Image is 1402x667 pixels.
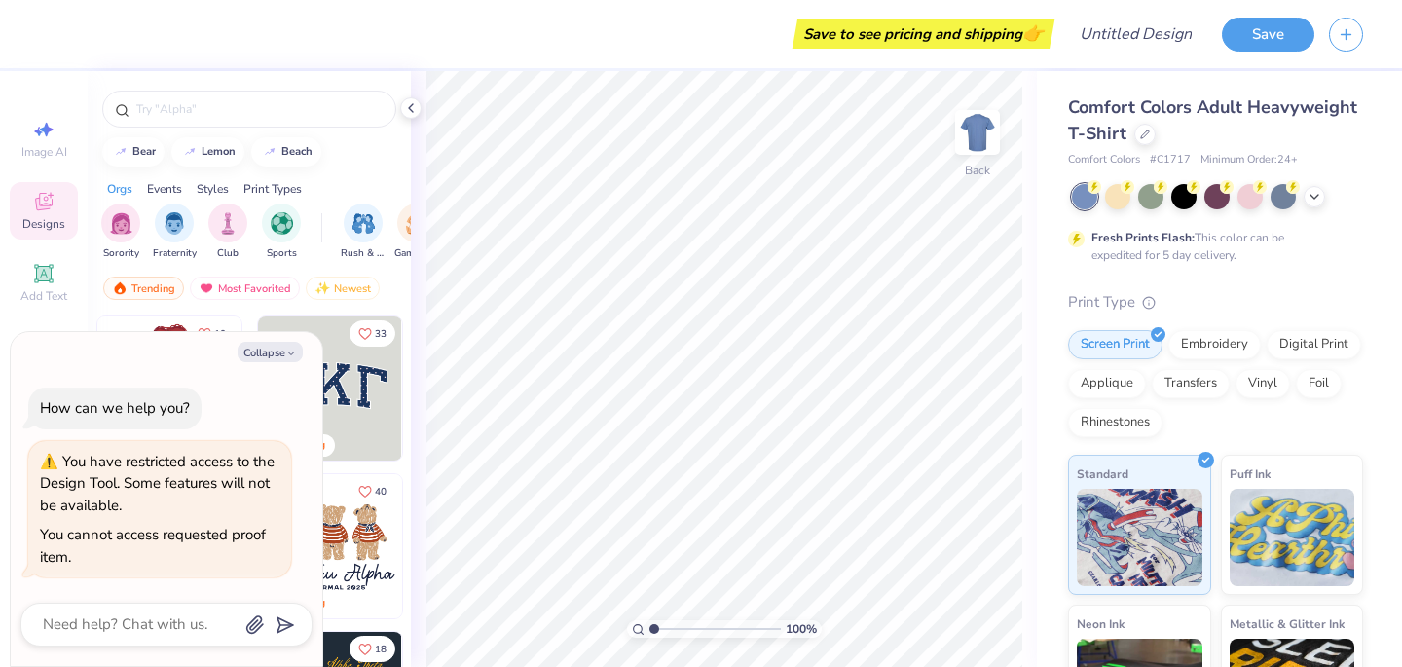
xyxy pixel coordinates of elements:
[110,212,132,235] img: Sorority Image
[103,246,139,261] span: Sorority
[199,281,214,295] img: most_fav.gif
[1230,463,1271,484] span: Puff Ink
[1296,369,1342,398] div: Foil
[797,19,1050,49] div: Save to see pricing and shipping
[262,204,301,261] div: filter for Sports
[375,329,387,339] span: 33
[1200,152,1298,168] span: Minimum Order: 24 +
[1064,15,1207,54] input: Untitled Design
[153,204,197,261] div: filter for Fraternity
[1077,463,1128,484] span: Standard
[1168,330,1261,359] div: Embroidery
[251,137,321,167] button: beach
[401,474,545,618] img: d12c9beb-9502-45c7-ae94-40b97fdd6040
[1068,408,1162,437] div: Rhinestones
[182,146,198,158] img: trend_line.gif
[240,316,385,461] img: e74243e0-e378-47aa-a400-bc6bcb25063a
[401,316,545,461] img: edfb13fc-0e43-44eb-bea2-bf7fc0dd67f9
[134,99,384,119] input: Try "Alpha"
[132,146,156,157] div: bear
[208,204,247,261] div: filter for Club
[20,288,67,304] span: Add Text
[208,204,247,261] button: filter button
[314,281,330,295] img: Newest.gif
[190,277,300,300] div: Most Favorited
[202,146,236,157] div: lemon
[113,146,129,158] img: trend_line.gif
[1091,229,1331,264] div: This color can be expedited for 5 day delivery.
[1091,230,1195,245] strong: Fresh Prints Flash:
[341,204,386,261] button: filter button
[375,487,387,497] span: 40
[217,212,239,235] img: Club Image
[22,216,65,232] span: Designs
[1152,369,1230,398] div: Transfers
[958,113,997,152] img: Back
[281,146,313,157] div: beach
[107,180,132,198] div: Orgs
[214,329,226,339] span: 10
[1068,330,1162,359] div: Screen Print
[243,180,302,198] div: Print Types
[258,474,402,618] img: a3be6b59-b000-4a72-aad0-0c575b892a6b
[341,204,386,261] div: filter for Rush & Bid
[1222,18,1314,52] button: Save
[40,452,275,515] div: You have restricted access to the Design Tool. Some features will not be available.
[147,180,182,198] div: Events
[40,525,266,567] div: You cannot access requested proof item.
[258,316,402,461] img: 3b9aba4f-e317-4aa7-a679-c95a879539bd
[1150,152,1191,168] span: # C1717
[1230,489,1355,586] img: Puff Ink
[262,146,277,158] img: trend_line.gif
[375,645,387,654] span: 18
[101,204,140,261] button: filter button
[406,212,428,235] img: Game Day Image
[341,246,386,261] span: Rush & Bid
[112,281,128,295] img: trending.gif
[1068,291,1363,314] div: Print Type
[394,204,439,261] div: filter for Game Day
[965,162,990,179] div: Back
[40,398,190,418] div: How can we help you?
[1230,613,1345,634] span: Metallic & Glitter Ink
[238,342,303,362] button: Collapse
[153,204,197,261] button: filter button
[271,212,293,235] img: Sports Image
[350,478,395,504] button: Like
[1077,489,1202,586] img: Standard
[352,212,375,235] img: Rush & Bid Image
[21,144,67,160] span: Image AI
[164,212,185,235] img: Fraternity Image
[153,246,197,261] span: Fraternity
[1236,369,1290,398] div: Vinyl
[786,620,817,638] span: 100 %
[267,246,297,261] span: Sports
[101,204,140,261] div: filter for Sorority
[350,636,395,662] button: Like
[1022,21,1044,45] span: 👉
[306,277,380,300] div: Newest
[1267,330,1361,359] div: Digital Print
[217,246,239,261] span: Club
[1068,369,1146,398] div: Applique
[102,137,165,167] button: bear
[171,137,244,167] button: lemon
[350,320,395,347] button: Like
[1068,95,1357,145] span: Comfort Colors Adult Heavyweight T-Shirt
[262,204,301,261] button: filter button
[103,277,184,300] div: Trending
[394,204,439,261] button: filter button
[97,316,241,461] img: 587403a7-0594-4a7f-b2bd-0ca67a3ff8dd
[1077,613,1125,634] span: Neon Ink
[189,320,235,347] button: Like
[197,180,229,198] div: Styles
[394,246,439,261] span: Game Day
[1068,152,1140,168] span: Comfort Colors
